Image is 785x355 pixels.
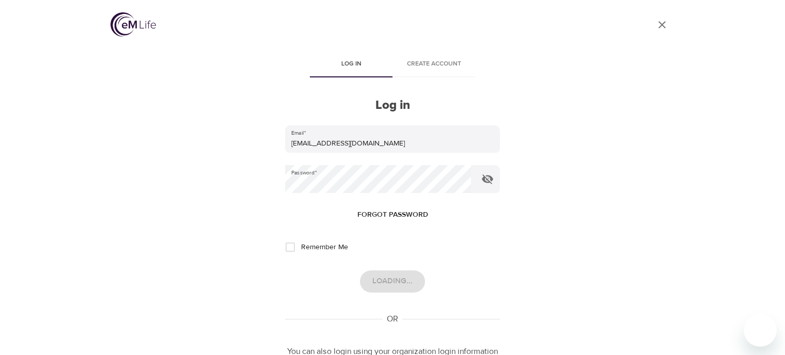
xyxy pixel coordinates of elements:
iframe: Button to launch messaging window [744,314,777,347]
div: OR [383,313,402,325]
img: logo [111,12,156,37]
span: Create account [399,59,469,70]
span: Log in [316,59,386,70]
h2: Log in [285,98,500,113]
a: close [650,12,674,37]
span: Forgot password [357,208,428,221]
div: disabled tabs example [285,53,500,77]
span: Remember Me [301,242,348,253]
button: Forgot password [353,205,432,224]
